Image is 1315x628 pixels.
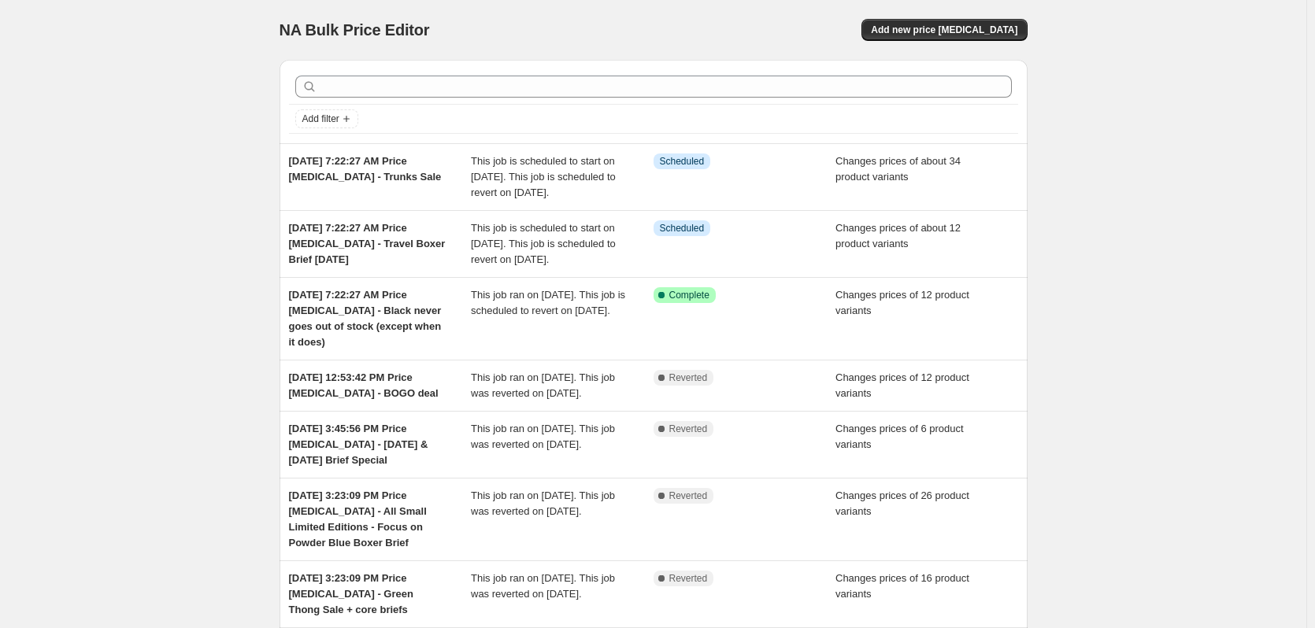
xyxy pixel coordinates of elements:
[295,109,358,128] button: Add filter
[835,155,961,183] span: Changes prices of about 34 product variants
[835,572,969,600] span: Changes prices of 16 product variants
[660,222,705,235] span: Scheduled
[471,423,615,450] span: This job ran on [DATE]. This job was reverted on [DATE].
[289,423,428,466] span: [DATE] 3:45:56 PM Price [MEDICAL_DATA] - [DATE] & [DATE] Brief Special
[835,289,969,316] span: Changes prices of 12 product variants
[289,489,427,549] span: [DATE] 3:23:09 PM Price [MEDICAL_DATA] - All Small Limited Editions - Focus on Powder Blue Boxer ...
[669,572,708,585] span: Reverted
[669,289,709,301] span: Complete
[471,489,615,517] span: This job ran on [DATE]. This job was reverted on [DATE].
[471,155,616,198] span: This job is scheduled to start on [DATE]. This job is scheduled to revert on [DATE].
[471,222,616,265] span: This job is scheduled to start on [DATE]. This job is scheduled to revert on [DATE].
[289,155,442,183] span: [DATE] 7:22:27 AM Price [MEDICAL_DATA] - Trunks Sale
[835,489,969,517] span: Changes prices of 26 product variants
[289,371,439,399] span: [DATE] 12:53:42 PM Price [MEDICAL_DATA] - BOGO deal
[835,423,964,450] span: Changes prices of 6 product variants
[660,155,705,168] span: Scheduled
[669,489,708,502] span: Reverted
[871,24,1017,36] span: Add new price [MEDICAL_DATA]
[861,19,1027,41] button: Add new price [MEDICAL_DATA]
[471,572,615,600] span: This job ran on [DATE]. This job was reverted on [DATE].
[669,423,708,435] span: Reverted
[302,113,339,125] span: Add filter
[289,572,413,615] span: [DATE] 3:23:09 PM Price [MEDICAL_DATA] - Green Thong Sale + core briefs
[835,371,969,399] span: Changes prices of 12 product variants
[280,21,430,39] span: NA Bulk Price Editor
[471,371,615,399] span: This job ran on [DATE]. This job was reverted on [DATE].
[289,289,442,348] span: [DATE] 7:22:27 AM Price [MEDICAL_DATA] - Black never goes out of stock (except when it does)
[471,289,625,316] span: This job ran on [DATE]. This job is scheduled to revert on [DATE].
[835,222,961,249] span: Changes prices of about 12 product variants
[669,371,708,384] span: Reverted
[289,222,446,265] span: [DATE] 7:22:27 AM Price [MEDICAL_DATA] - Travel Boxer Brief [DATE]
